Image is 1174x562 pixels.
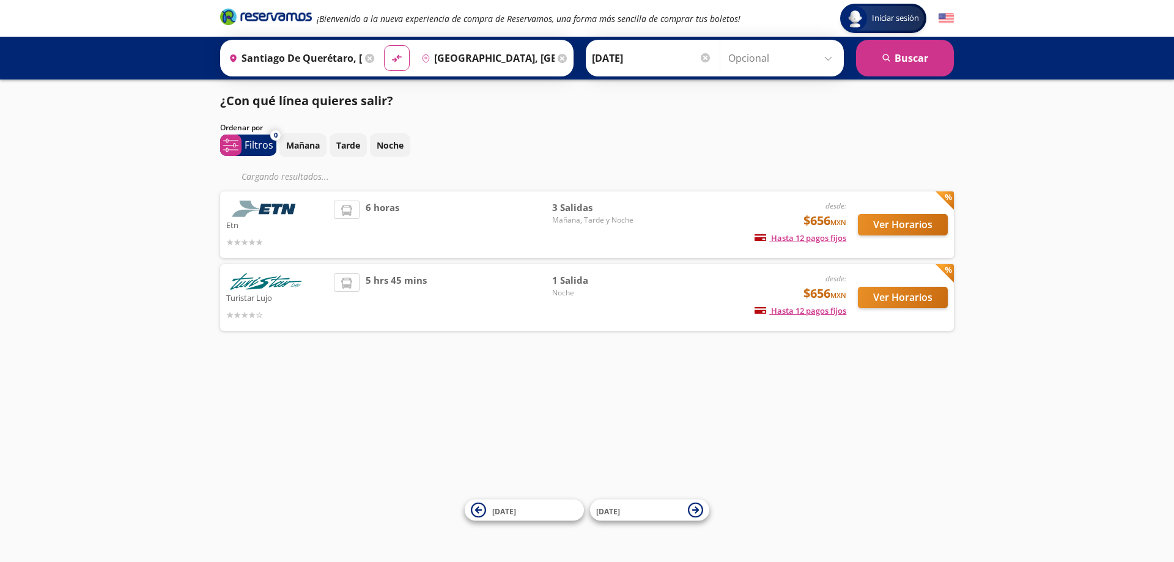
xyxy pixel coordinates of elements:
[858,287,948,308] button: Ver Horarios
[858,214,948,235] button: Ver Horarios
[226,273,306,290] img: Turistar Lujo
[830,290,846,300] small: MXN
[803,212,846,230] span: $656
[552,287,638,298] span: Noche
[825,201,846,211] em: desde:
[416,43,555,73] input: Buscar Destino
[370,133,410,157] button: Noche
[226,217,328,232] p: Etn
[552,201,638,215] span: 3 Salidas
[220,135,276,156] button: 0Filtros
[728,43,838,73] input: Opcional
[867,12,924,24] span: Iniciar sesión
[939,11,954,26] button: English
[755,305,846,316] span: Hasta 12 pagos fijos
[590,500,709,521] button: [DATE]
[224,43,362,73] input: Buscar Origen
[366,201,399,249] span: 6 horas
[226,290,328,305] p: Turistar Lujo
[286,139,320,152] p: Mañana
[825,273,846,284] em: desde:
[830,218,846,227] small: MXN
[465,500,584,521] button: [DATE]
[492,506,516,516] span: [DATE]
[592,43,712,73] input: Elegir Fecha
[220,122,263,133] p: Ordenar por
[245,138,273,152] p: Filtros
[220,7,312,29] a: Brand Logo
[856,40,954,76] button: Buscar
[220,7,312,26] i: Brand Logo
[279,133,327,157] button: Mañana
[596,506,620,516] span: [DATE]
[242,171,329,182] em: Cargando resultados ...
[803,284,846,303] span: $656
[755,232,846,243] span: Hasta 12 pagos fijos
[377,139,404,152] p: Noche
[366,273,427,322] span: 5 hrs 45 mins
[274,130,278,141] span: 0
[330,133,367,157] button: Tarde
[220,92,393,110] p: ¿Con qué línea quieres salir?
[552,273,638,287] span: 1 Salida
[226,201,306,217] img: Etn
[317,13,740,24] em: ¡Bienvenido a la nueva experiencia de compra de Reservamos, una forma más sencilla de comprar tus...
[552,215,638,226] span: Mañana, Tarde y Noche
[336,139,360,152] p: Tarde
